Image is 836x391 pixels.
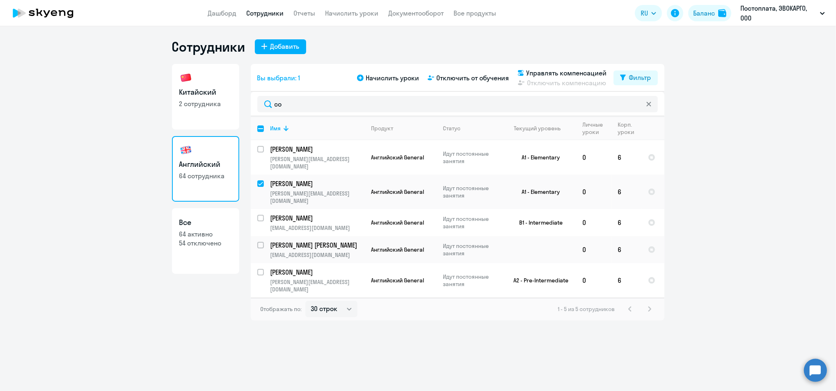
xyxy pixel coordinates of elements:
td: 0 [576,236,612,263]
div: Личные уроки [583,121,611,136]
div: Статус [443,125,461,132]
div: Имя [270,125,364,132]
p: [PERSON_NAME][EMAIL_ADDRESS][DOMAIN_NAME] [270,278,364,293]
div: Продукт [371,125,436,132]
div: Корп. уроки [618,121,636,136]
a: Отчеты [294,9,316,17]
td: 0 [576,263,612,298]
td: 6 [612,209,641,236]
button: RU [635,5,662,21]
td: B1 - Intermediate [500,209,576,236]
p: [PERSON_NAME] [270,145,363,154]
p: [PERSON_NAME] [270,179,363,188]
p: [PERSON_NAME][EMAIL_ADDRESS][DOMAIN_NAME] [270,155,364,170]
a: Все64 активно54 отключено [172,208,239,274]
span: Отключить от обучения [437,73,509,83]
span: Английский General [371,277,424,284]
span: Английский General [371,154,424,161]
div: Продукт [371,125,394,132]
img: balance [718,9,726,17]
p: 64 активно [179,230,232,239]
div: Баланс [693,8,715,18]
a: [PERSON_NAME] [270,179,364,188]
button: Фильтр [614,70,658,85]
span: 1 - 5 из 5 сотрудников [558,305,615,313]
p: [EMAIL_ADDRESS][DOMAIN_NAME] [270,251,364,259]
img: chinese [179,71,192,84]
span: RU [641,8,648,18]
span: Отображать по: [261,305,302,313]
div: Текущий уровень [506,125,576,132]
div: Фильтр [629,73,651,82]
div: Личные уроки [583,121,606,136]
td: 6 [612,175,641,209]
button: Постоплата, ЭВОКАРГО, ООО [736,3,829,23]
button: Балансbalance [688,5,731,21]
div: Статус [443,125,499,132]
a: Сотрудники [247,9,284,17]
td: A2 - Pre-Intermediate [500,263,576,298]
h3: Все [179,217,232,228]
a: Английский64 сотрудника [172,136,239,202]
a: [PERSON_NAME] [270,145,364,154]
a: [PERSON_NAME] [270,214,364,223]
a: [PERSON_NAME] [PERSON_NAME] [270,241,364,250]
p: Постоплата, ЭВОКАРГО, ООО [740,3,817,23]
span: Начислить уроки [366,73,419,83]
p: [PERSON_NAME] [270,214,363,223]
p: Идут постоянные занятия [443,273,499,288]
td: 6 [612,140,641,175]
td: 0 [576,209,612,236]
p: Идут постоянные занятия [443,184,499,199]
h3: Китайский [179,87,232,98]
td: 0 [576,140,612,175]
a: Начислить уроки [325,9,379,17]
div: Корп. уроки [618,121,641,136]
img: english [179,143,192,157]
div: Добавить [270,41,300,51]
input: Поиск по имени, email, продукту или статусу [257,96,658,112]
h1: Сотрудники [172,39,245,55]
p: [PERSON_NAME][EMAIL_ADDRESS][DOMAIN_NAME] [270,190,364,205]
td: A1 - Elementary [500,175,576,209]
span: Вы выбрали: 1 [257,73,300,83]
span: Управлять компенсацией [527,68,607,78]
button: Добавить [255,39,306,54]
a: Документооборот [389,9,444,17]
span: Английский General [371,219,424,226]
div: Текущий уровень [514,125,561,132]
p: Идут постоянные занятия [443,242,499,257]
p: 64 сотрудника [179,171,232,180]
span: Английский General [371,188,424,195]
p: 2 сотрудника [179,99,232,108]
td: A1 - Elementary [500,140,576,175]
td: 6 [612,236,641,263]
p: [EMAIL_ADDRESS][DOMAIN_NAME] [270,224,364,232]
h3: Английский [179,159,232,170]
p: [PERSON_NAME] [PERSON_NAME] [270,241,363,250]
td: 6 [612,263,641,298]
p: Идут постоянные занятия [443,215,499,230]
td: 0 [576,175,612,209]
a: [PERSON_NAME] [270,268,364,277]
p: 54 отключено [179,239,232,248]
a: Все продукты [454,9,497,17]
p: Идут постоянные занятия [443,150,499,165]
p: [PERSON_NAME] [270,268,363,277]
a: Дашборд [208,9,237,17]
a: Китайский2 сотрудника [172,64,239,130]
div: Имя [270,125,281,132]
span: Английский General [371,246,424,253]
